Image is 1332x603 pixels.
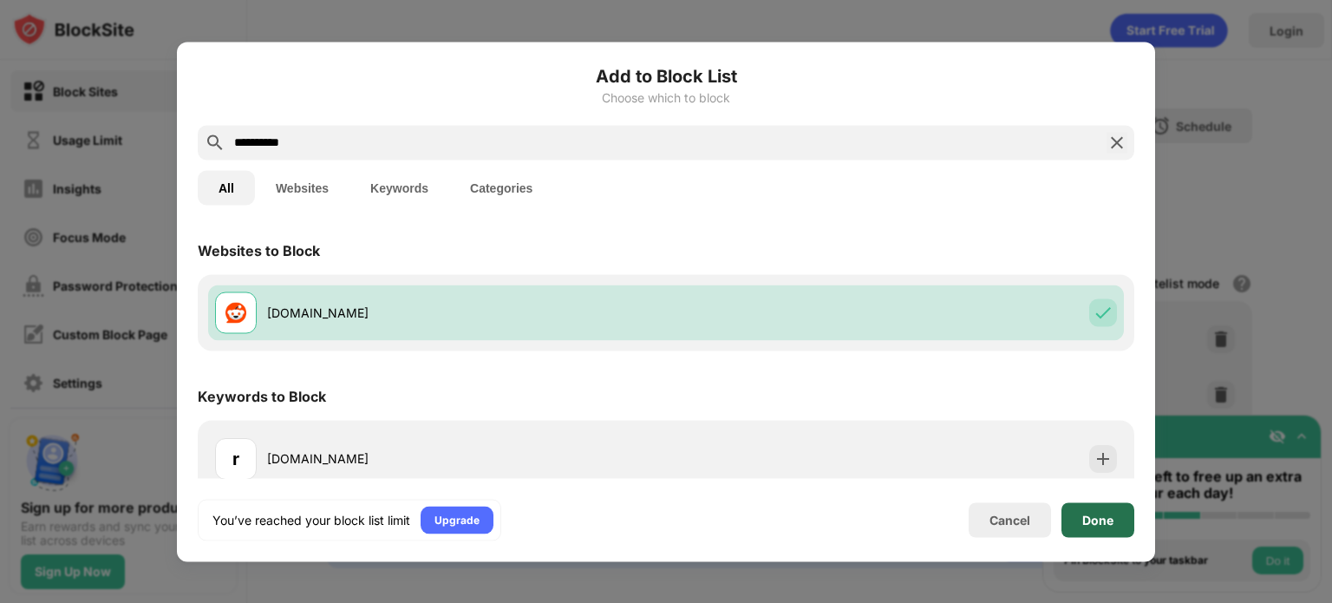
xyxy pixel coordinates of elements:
[198,387,326,404] div: Keywords to Block
[349,170,449,205] button: Keywords
[1107,132,1127,153] img: search-close
[449,170,553,205] button: Categories
[198,62,1134,88] h6: Add to Block List
[255,170,349,205] button: Websites
[225,302,246,323] img: favicons
[198,170,255,205] button: All
[267,449,666,468] div: [DOMAIN_NAME]
[205,132,225,153] img: search.svg
[1082,513,1113,527] div: Done
[212,511,410,528] div: You’ve reached your block list limit
[434,511,480,528] div: Upgrade
[198,241,320,259] div: Websites to Block
[198,90,1134,104] div: Choose which to block
[267,304,666,322] div: [DOMAIN_NAME]
[232,445,239,471] div: r
[989,513,1030,528] div: Cancel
